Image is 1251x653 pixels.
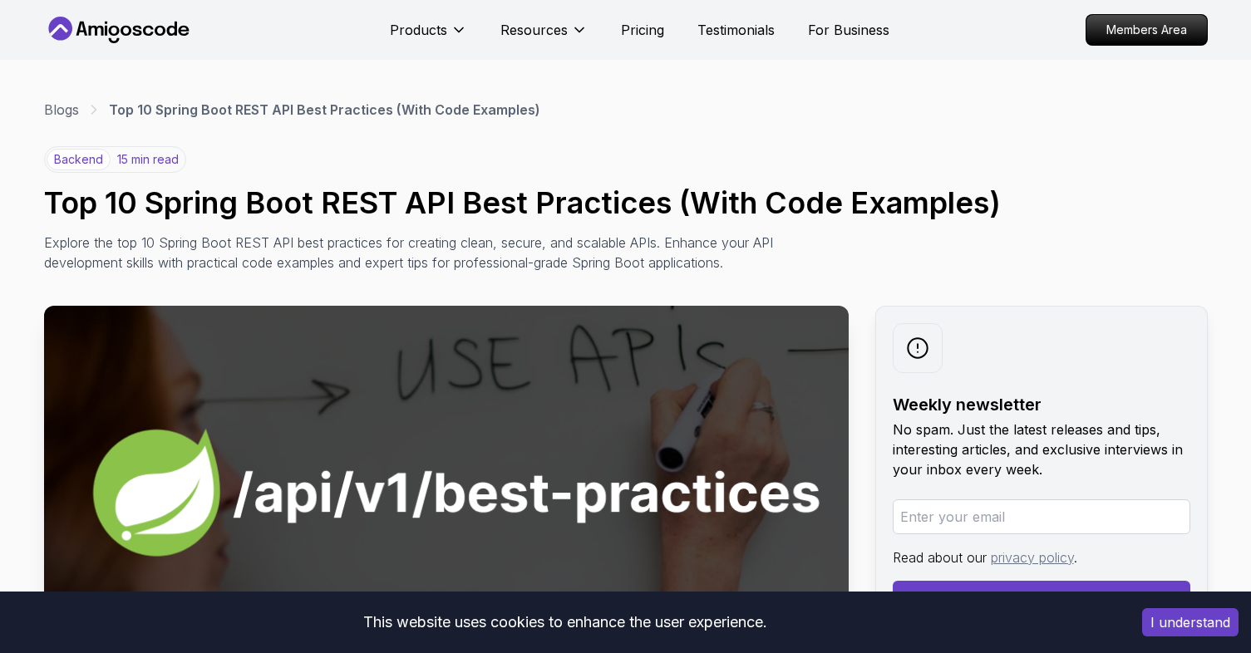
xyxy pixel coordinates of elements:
[893,420,1190,479] p: No spam. Just the latest releases and tips, interesting articles, and exclusive interviews in you...
[991,549,1074,566] a: privacy policy
[893,393,1190,416] h2: Weekly newsletter
[893,499,1190,534] input: Enter your email
[697,20,775,40] a: Testimonials
[12,604,1117,641] div: This website uses cookies to enhance the user experience.
[893,581,1190,614] button: Subscribe
[1142,608,1239,636] button: Accept cookies
[500,20,588,53] button: Resources
[893,547,1190,567] p: Read about our .
[808,20,889,40] a: For Business
[117,151,179,168] p: 15 min read
[1086,15,1207,45] p: Members Area
[44,186,1208,219] h1: Top 10 Spring Boot REST API Best Practices (With Code Examples)
[47,149,111,170] p: backend
[390,20,447,40] p: Products
[621,20,664,40] a: Pricing
[44,233,789,272] p: Explore the top 10 Spring Boot REST API best practices for creating clean, secure, and scalable A...
[1086,14,1208,46] a: Members Area
[500,20,568,40] p: Resources
[44,100,79,120] a: Blogs
[109,100,540,120] p: Top 10 Spring Boot REST API Best Practices (With Code Examples)
[390,20,467,53] button: Products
